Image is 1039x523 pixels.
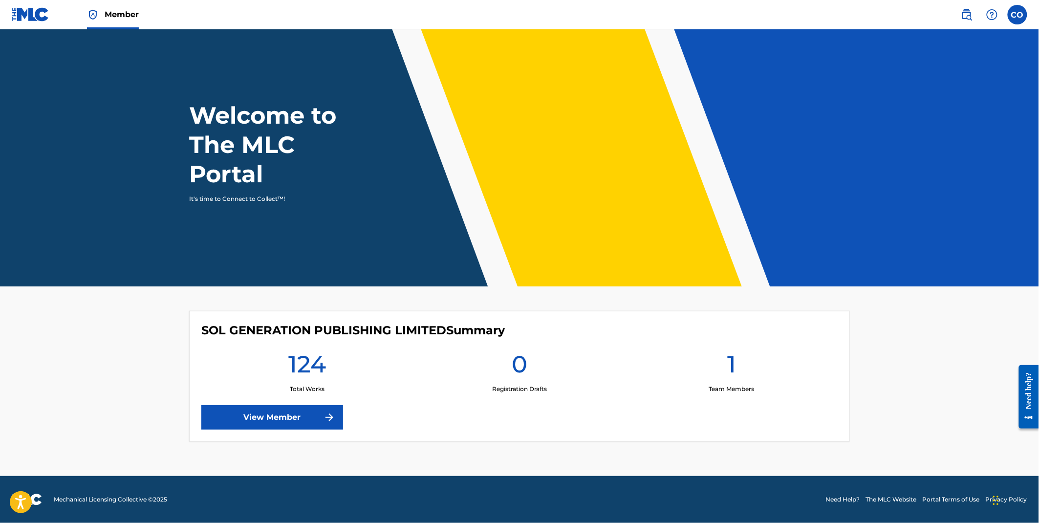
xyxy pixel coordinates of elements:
[512,349,527,385] h1: 0
[957,5,976,24] a: Public Search
[866,495,917,504] a: The MLC Website
[1008,5,1027,24] div: User Menu
[1012,362,1039,433] iframe: Resource Center
[961,9,973,21] img: search
[923,495,980,504] a: Portal Terms of Use
[288,349,326,385] h1: 124
[826,495,860,504] a: Need Help?
[990,476,1039,523] iframe: Chat Widget
[290,385,325,393] p: Total Works
[201,323,505,338] h4: SOL GENERATION PUBLISHING LIMITED
[12,494,42,505] img: logo
[986,9,998,21] img: help
[492,385,547,393] p: Registration Drafts
[12,7,49,22] img: MLC Logo
[982,5,1002,24] div: Help
[87,9,99,21] img: Top Rightsholder
[201,405,343,430] a: View Member
[54,495,167,504] span: Mechanical Licensing Collective © 2025
[993,486,999,515] div: Drag
[986,495,1027,504] a: Privacy Policy
[105,9,139,20] span: Member
[709,385,754,393] p: Team Members
[324,412,335,423] img: f7272a7cc735f4ea7f67.svg
[189,195,359,203] p: It's time to Connect to Collect™!
[727,349,736,385] h1: 1
[189,101,372,189] h1: Welcome to The MLC Portal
